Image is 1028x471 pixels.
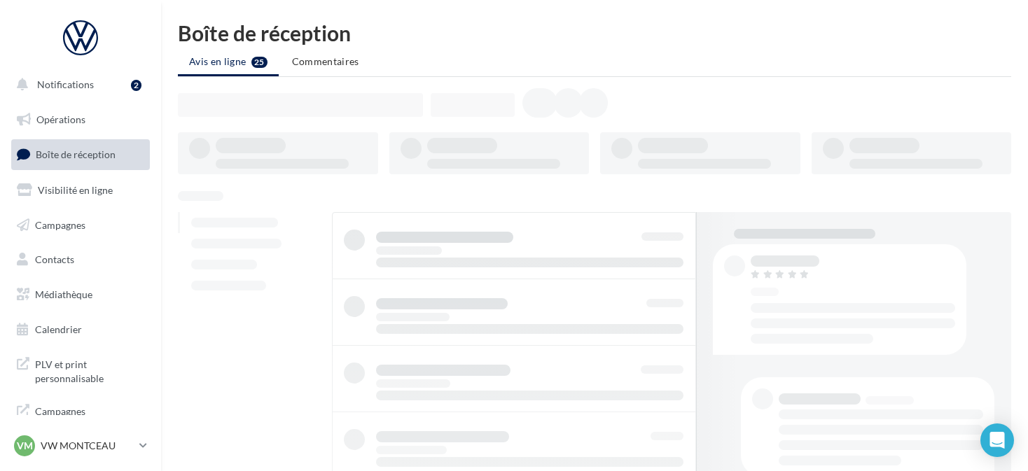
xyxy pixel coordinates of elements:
[8,245,153,274] a: Contacts
[8,70,147,99] button: Notifications 2
[980,423,1014,457] div: Open Intercom Messenger
[35,323,82,335] span: Calendrier
[8,349,153,391] a: PLV et print personnalisable
[11,433,150,459] a: VM VW MONTCEAU
[37,78,94,90] span: Notifications
[17,439,33,453] span: VM
[8,105,153,134] a: Opérations
[8,280,153,309] a: Médiathèque
[178,22,1011,43] div: Boîte de réception
[8,211,153,240] a: Campagnes
[8,139,153,169] a: Boîte de réception
[35,402,144,432] span: Campagnes DataOnDemand
[35,288,92,300] span: Médiathèque
[41,439,134,453] p: VW MONTCEAU
[36,113,85,125] span: Opérations
[38,184,113,196] span: Visibilité en ligne
[8,176,153,205] a: Visibilité en ligne
[292,55,359,67] span: Commentaires
[8,315,153,344] a: Calendrier
[35,253,74,265] span: Contacts
[35,355,144,385] span: PLV et print personnalisable
[35,218,85,230] span: Campagnes
[8,396,153,437] a: Campagnes DataOnDemand
[131,80,141,91] div: 2
[36,148,116,160] span: Boîte de réception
